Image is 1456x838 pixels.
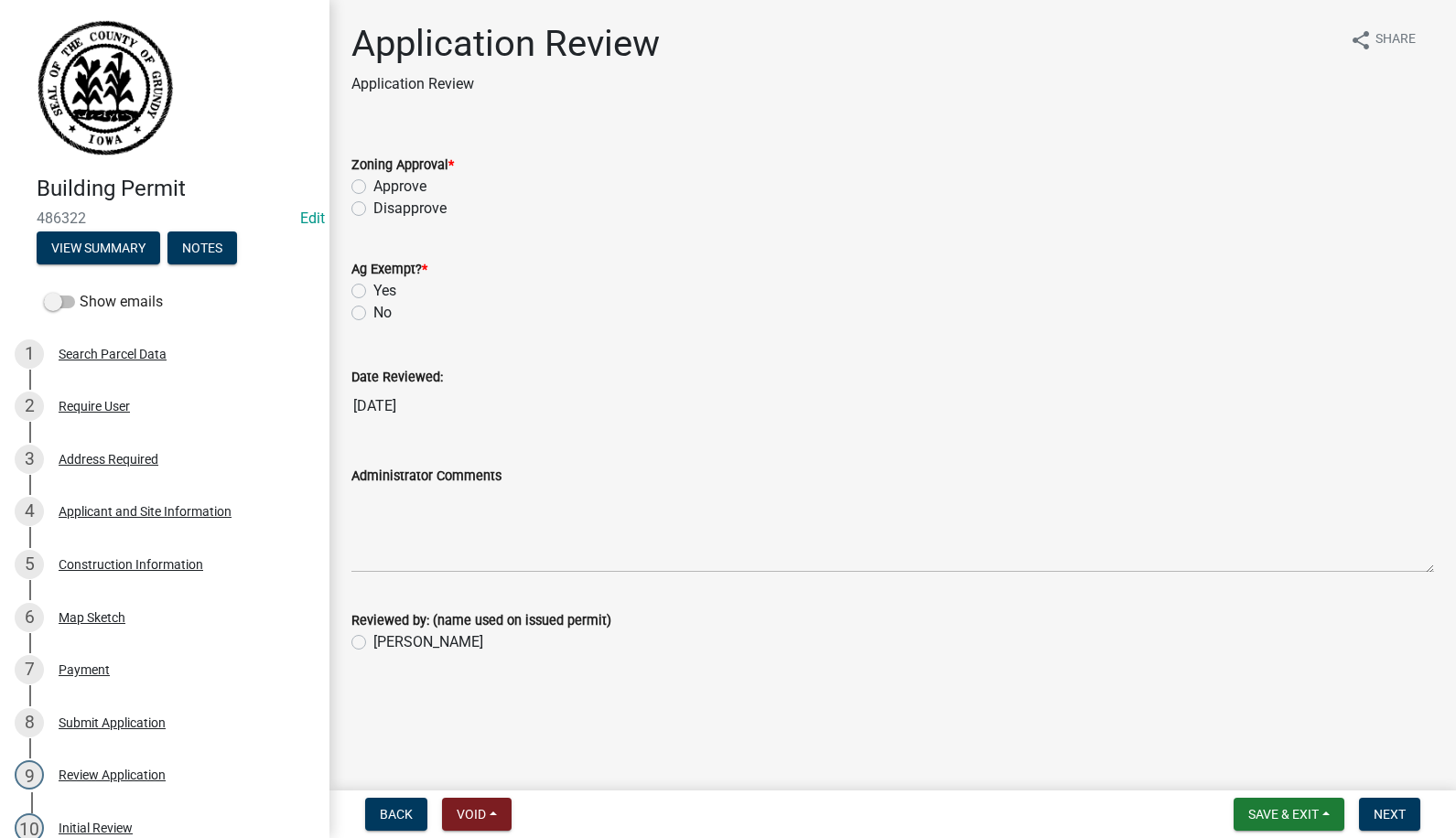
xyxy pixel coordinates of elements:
[1359,798,1420,831] button: Next
[373,280,396,302] label: Yes
[1374,807,1406,822] span: Next
[37,209,293,227] span: 486322
[59,611,125,624] div: Map Sketch
[373,198,447,220] label: Disapprove
[351,159,454,172] label: Zoning Approval
[37,231,160,264] button: View Summary
[44,291,163,313] label: Show emails
[15,339,44,369] div: 1
[59,505,232,518] div: Applicant and Site Information
[15,445,44,474] div: 3
[15,760,44,790] div: 9
[37,176,315,202] h4: Building Permit
[15,708,44,737] div: 8
[15,550,44,579] div: 5
[15,655,44,684] div: 7
[1335,22,1430,58] button: shareShare
[373,176,426,198] label: Approve
[37,19,174,156] img: Grundy County, Iowa
[351,22,660,66] h1: Application Review
[59,348,167,360] div: Search Parcel Data
[351,371,443,384] label: Date Reviewed:
[351,263,427,276] label: Ag Exempt?
[457,807,486,822] span: Void
[167,231,237,264] button: Notes
[300,209,325,227] a: Edit
[373,302,392,324] label: No
[1350,29,1372,51] i: share
[1234,798,1344,831] button: Save & Exit
[59,663,110,676] div: Payment
[351,615,611,628] label: Reviewed by: (name used on issued permit)
[167,242,237,256] wm-modal-confirm: Notes
[1375,29,1416,51] span: Share
[59,400,130,413] div: Require User
[15,392,44,421] div: 2
[351,470,502,483] label: Administrator Comments
[59,768,166,781] div: Review Application
[300,209,325,227] wm-modal-confirm: Edit Application Number
[37,242,160,256] wm-modal-confirm: Summary
[59,822,133,834] div: Initial Review
[365,798,427,831] button: Back
[351,73,660,95] p: Application Review
[1248,807,1319,822] span: Save & Exit
[442,798,512,831] button: Void
[59,558,203,571] div: Construction Information
[373,631,483,653] label: [PERSON_NAME]
[59,453,158,466] div: Address Required
[15,497,44,526] div: 4
[59,716,166,729] div: Submit Application
[380,807,413,822] span: Back
[15,603,44,632] div: 6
